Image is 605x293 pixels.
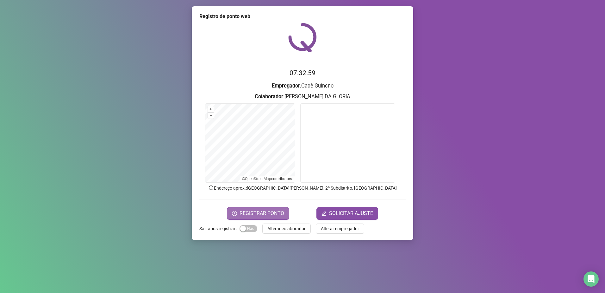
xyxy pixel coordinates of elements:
[267,225,306,232] span: Alterar colaborador
[199,13,406,20] div: Registro de ponto web
[290,69,315,77] time: 07:32:59
[199,82,406,90] h3: : Cadê Guincho
[199,185,406,192] p: Endereço aprox. : [GEOGRAPHIC_DATA][PERSON_NAME], 2º Subdistrito, [GEOGRAPHIC_DATA]
[199,224,240,234] label: Sair após registrar
[288,23,317,52] img: QRPoint
[208,106,214,112] button: +
[316,207,378,220] button: editSOLICITAR AJUSTE
[208,185,214,191] span: info-circle
[321,225,359,232] span: Alterar empregador
[232,211,237,216] span: clock-circle
[208,113,214,119] button: –
[272,83,300,89] strong: Empregador
[329,210,373,217] span: SOLICITAR AJUSTE
[262,224,311,234] button: Alterar colaborador
[240,210,284,217] span: REGISTRAR PONTO
[242,177,293,181] li: © contributors.
[321,211,327,216] span: edit
[227,207,289,220] button: REGISTRAR PONTO
[583,271,599,287] div: Open Intercom Messenger
[316,224,364,234] button: Alterar empregador
[255,94,283,100] strong: Colaborador
[199,93,406,101] h3: : [PERSON_NAME] DA GLORIA
[245,177,271,181] a: OpenStreetMap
